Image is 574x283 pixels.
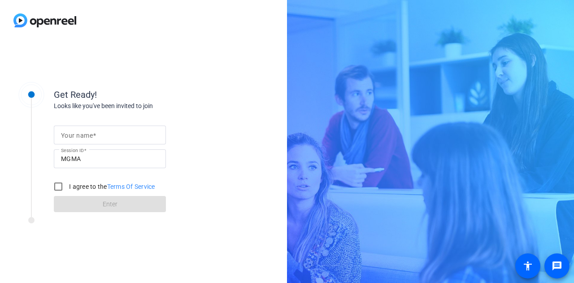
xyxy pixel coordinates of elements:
mat-label: Session ID [61,148,84,153]
mat-icon: message [552,261,562,271]
mat-icon: accessibility [522,261,533,271]
label: I agree to the [67,182,155,191]
mat-label: Your name [61,132,93,139]
div: Get Ready! [54,88,233,101]
a: Terms Of Service [107,183,155,190]
div: Looks like you've been invited to join [54,101,233,111]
